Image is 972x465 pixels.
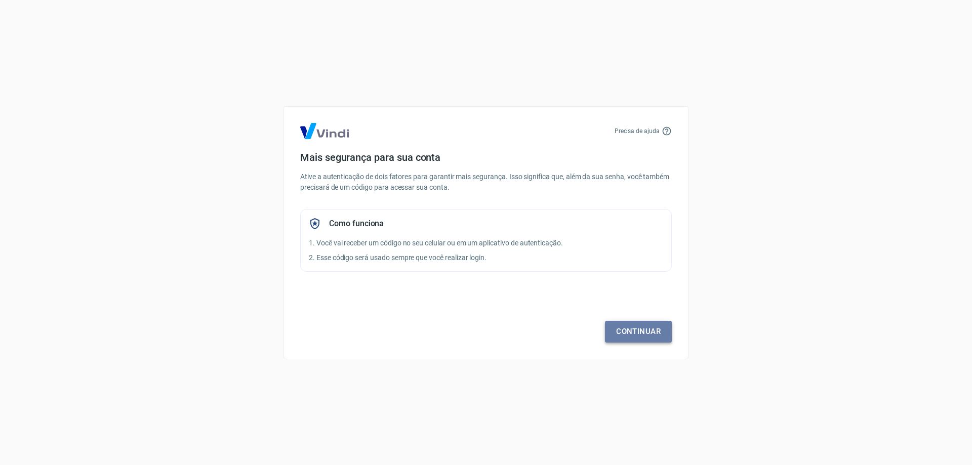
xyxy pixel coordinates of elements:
[329,219,384,229] h5: Como funciona
[300,151,672,163] h4: Mais segurança para sua conta
[615,126,660,136] p: Precisa de ajuda
[605,321,672,342] a: Continuar
[300,172,672,193] p: Ative a autenticação de dois fatores para garantir mais segurança. Isso significa que, além da su...
[309,252,663,263] p: 2. Esse código será usado sempre que você realizar login.
[309,238,663,248] p: 1. Você vai receber um código no seu celular ou em um aplicativo de autenticação.
[300,123,349,139] img: Logo Vind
